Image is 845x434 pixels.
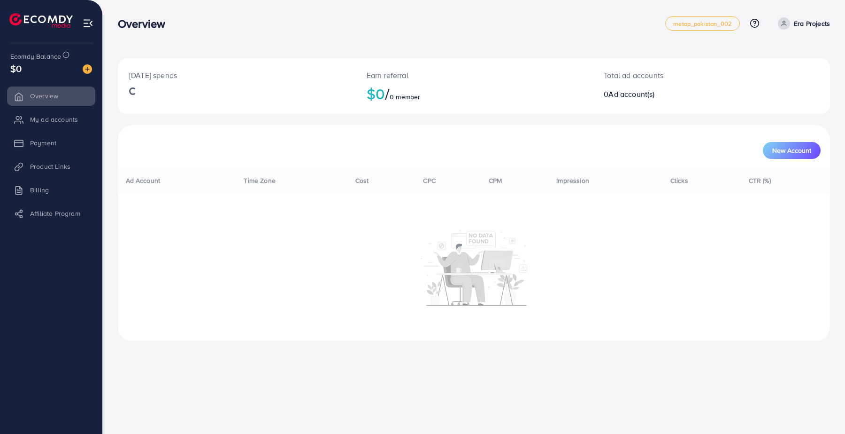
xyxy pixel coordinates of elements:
[608,89,654,99] span: Ad account(s)
[385,83,390,104] span: /
[9,13,73,28] img: logo
[604,90,759,99] h2: 0
[772,147,811,154] span: New Account
[367,85,582,103] h2: $0
[665,16,740,31] a: metap_pakistan_002
[83,18,93,29] img: menu
[10,62,22,75] span: $0
[604,70,759,81] p: Total ad accounts
[118,17,173,31] h3: Overview
[367,70,582,81] p: Earn referral
[390,92,420,102] span: 0 member
[673,21,732,27] span: metap_pakistan_002
[763,142,821,159] button: New Account
[774,17,830,30] a: Era Projects
[10,52,61,61] span: Ecomdy Balance
[129,70,344,81] p: [DATE] spends
[794,18,830,29] p: Era Projects
[83,64,92,74] img: image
